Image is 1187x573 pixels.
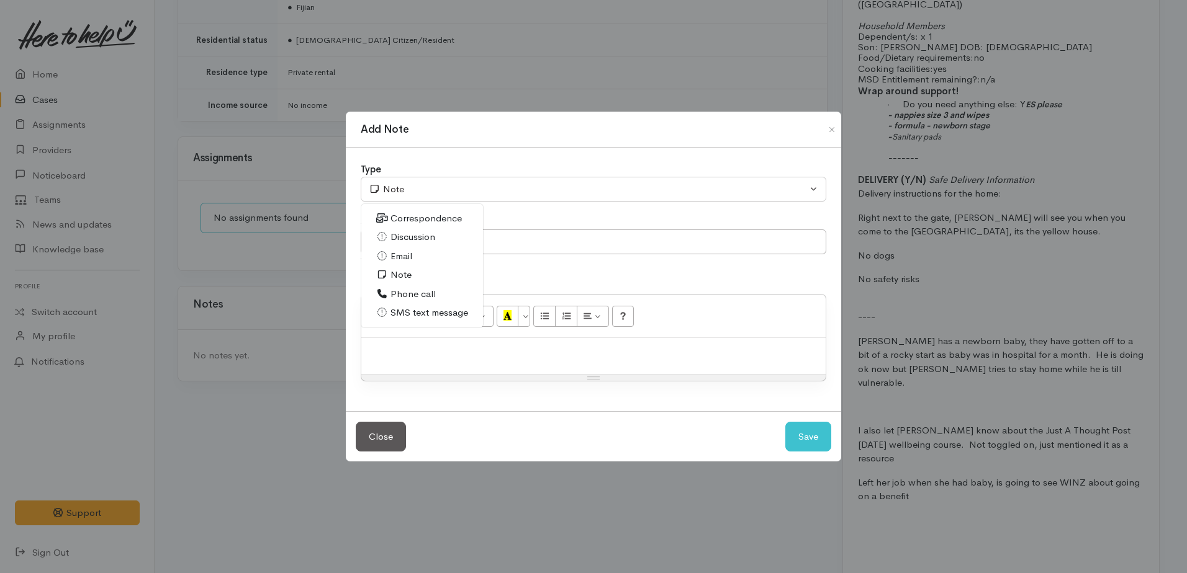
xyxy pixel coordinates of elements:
[822,122,842,137] button: Close
[612,306,634,327] button: Help
[390,306,468,320] span: SMS text message
[390,211,462,226] span: Correspondence
[390,287,436,301] span: Phone call
[369,182,807,197] div: Note
[390,249,412,264] span: Email
[361,122,408,138] h1: Add Note
[361,177,826,202] button: Note
[361,254,826,267] div: What's this note about?
[518,306,530,327] button: More Color
[785,422,831,452] button: Save
[497,306,519,327] button: Recent Color
[555,306,577,327] button: Ordered list (CTRL+SHIFT+NUM8)
[356,422,406,452] button: Close
[361,375,826,381] div: Resize
[577,306,609,327] button: Paragraph
[533,306,556,327] button: Unordered list (CTRL+SHIFT+NUM7)
[390,230,435,244] span: Discussion
[390,268,412,282] span: Note
[361,162,381,177] label: Type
